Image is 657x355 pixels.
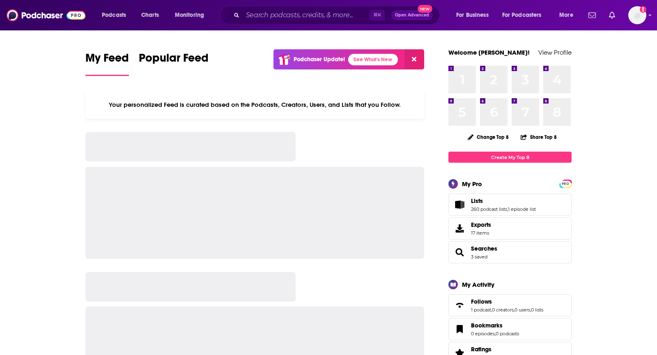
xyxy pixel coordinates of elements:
[139,51,209,70] span: Popular Feed
[462,180,482,188] div: My Pro
[507,206,508,212] span: ,
[508,206,536,212] a: 1 episode list
[85,91,424,119] div: Your personalized Feed is curated based on the Podcasts, Creators, Users, and Lists that you Follow.
[561,181,570,187] span: PRO
[294,56,345,63] p: Podchaser Update!
[496,331,519,337] a: 0 podcasts
[502,9,542,21] span: For Podcasters
[606,8,618,22] a: Show notifications dropdown
[471,197,536,205] a: Lists
[640,6,646,13] svg: Add a profile image
[456,9,489,21] span: For Business
[139,51,209,76] a: Popular Feed
[418,5,432,13] span: New
[451,199,468,210] a: Lists
[471,206,507,212] a: 260 podcast lists
[448,217,572,240] a: Exports
[395,13,429,17] span: Open Advanced
[85,51,129,76] a: My Feed
[448,152,572,163] a: Create My Top 8
[370,10,385,21] span: ⌘ K
[471,346,492,353] span: Ratings
[451,247,468,258] a: Searches
[136,9,164,22] a: Charts
[531,307,543,313] a: 0 lists
[85,51,129,70] span: My Feed
[471,298,492,305] span: Follows
[448,48,530,56] a: Welcome [PERSON_NAME]!
[471,221,491,228] span: Exports
[628,6,646,24] img: User Profile
[628,6,646,24] span: Logged in as TeemsPR
[515,307,530,313] a: 0 users
[462,281,494,288] div: My Activity
[102,9,126,21] span: Podcasts
[7,7,85,23] img: Podchaser - Follow, Share and Rate Podcasts
[471,331,495,337] a: 0 episodes
[497,9,554,22] button: open menu
[628,6,646,24] button: Show profile menu
[559,9,573,21] span: More
[585,8,599,22] a: Show notifications dropdown
[348,54,398,65] a: See What's New
[492,307,514,313] a: 0 creators
[520,129,557,145] button: Share Top 8
[175,9,204,21] span: Monitoring
[463,132,514,142] button: Change Top 8
[471,230,491,236] span: 17 items
[141,9,159,21] span: Charts
[471,322,519,329] a: Bookmarks
[471,254,487,260] a: 3 saved
[169,9,215,22] button: open menu
[451,323,468,335] a: Bookmarks
[471,322,503,329] span: Bookmarks
[554,9,583,22] button: open menu
[451,300,468,311] a: Follows
[391,10,433,20] button: Open AdvancedNew
[448,194,572,216] span: Lists
[471,197,483,205] span: Lists
[471,245,497,252] a: Searches
[450,9,499,22] button: open menu
[530,307,531,313] span: ,
[448,318,572,340] span: Bookmarks
[451,223,468,234] span: Exports
[471,307,491,313] a: 1 podcast
[448,241,572,263] span: Searches
[538,48,572,56] a: View Profile
[561,180,570,187] a: PRO
[243,9,370,22] input: Search podcasts, credits, & more...
[228,6,448,25] div: Search podcasts, credits, & more...
[471,346,519,353] a: Ratings
[448,294,572,316] span: Follows
[96,9,137,22] button: open menu
[471,298,543,305] a: Follows
[491,307,492,313] span: ,
[495,331,496,337] span: ,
